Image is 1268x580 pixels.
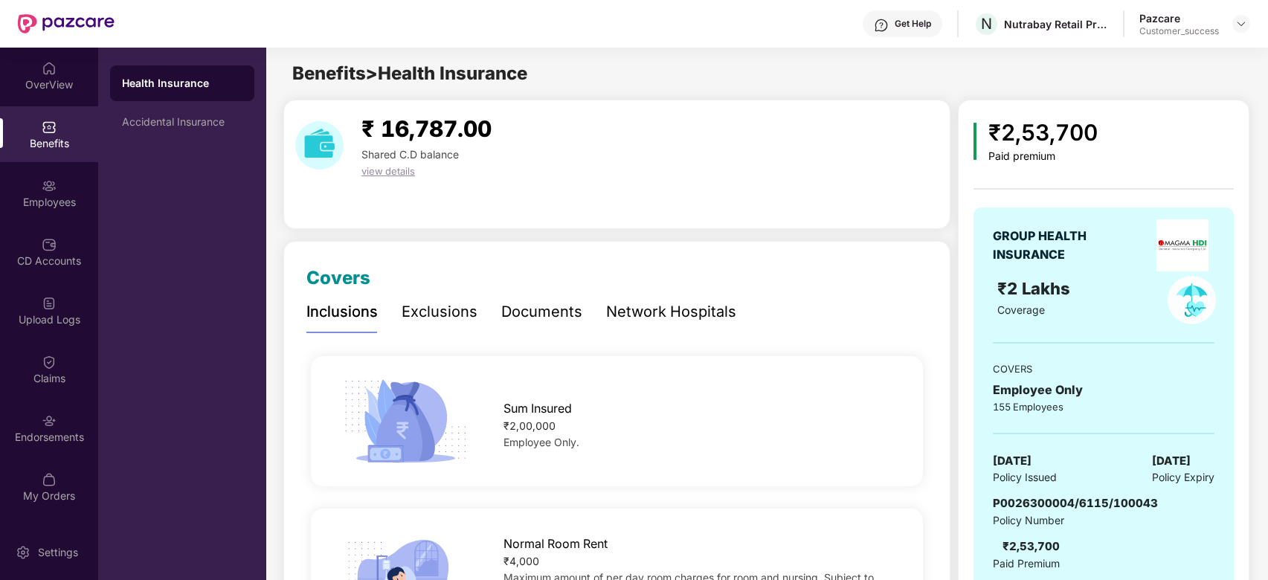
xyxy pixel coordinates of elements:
[993,361,1214,376] div: COVERS
[42,237,57,252] img: svg+xml;base64,PHN2ZyBpZD0iQ0RfQWNjb3VudHMiIGRhdGEtbmFtZT0iQ0QgQWNjb3VudHMiIHhtbG5zPSJodHRwOi8vd3...
[874,18,889,33] img: svg+xml;base64,PHN2ZyBpZD0iSGVscC0zMngzMiIgeG1sbnM9Imh0dHA6Ly93d3cudzMub3JnLzIwMDAvc3ZnIiB3aWR0aD...
[42,178,57,193] img: svg+xml;base64,PHN2ZyBpZD0iRW1wbG95ZWVzIiB4bWxucz0iaHR0cDovL3d3dy53My5vcmcvMjAwMC9zdmciIHdpZHRoPS...
[503,418,895,434] div: ₹2,00,000
[988,150,1098,163] div: Paid premium
[993,555,1060,572] span: Paid Premium
[993,381,1214,399] div: Employee Only
[1235,18,1247,30] img: svg+xml;base64,PHN2ZyBpZD0iRHJvcGRvd24tMzJ4MzIiIHhtbG5zPSJodHRwOi8vd3d3LnczLm9yZy8yMDAwL3N2ZyIgd2...
[503,553,895,570] div: ₹4,000
[606,300,736,323] div: Network Hospitals
[501,300,582,323] div: Documents
[42,120,57,135] img: svg+xml;base64,PHN2ZyBpZD0iQmVuZWZpdHMiIHhtbG5zPSJodHRwOi8vd3d3LnczLm9yZy8yMDAwL3N2ZyIgd2lkdGg9Ij...
[895,18,931,30] div: Get Help
[1152,469,1214,486] span: Policy Expiry
[973,123,977,160] img: icon
[993,496,1158,510] span: P0026300004/6115/100043
[1004,17,1108,31] div: Nutrabay Retail Private Limited
[42,355,57,370] img: svg+xml;base64,PHN2ZyBpZD0iQ2xhaW0iIHhtbG5zPSJodHRwOi8vd3d3LnczLm9yZy8yMDAwL3N2ZyIgd2lkdGg9IjIwIi...
[42,413,57,428] img: svg+xml;base64,PHN2ZyBpZD0iRW5kb3JzZW1lbnRzIiB4bWxucz0iaHR0cDovL3d3dy53My5vcmcvMjAwMC9zdmciIHdpZH...
[295,121,344,170] img: download
[338,375,472,468] img: icon
[1139,25,1219,37] div: Customer_success
[1156,219,1209,271] img: insurerLogo
[292,62,527,84] span: Benefits > Health Insurance
[42,61,57,76] img: svg+xml;base64,PHN2ZyBpZD0iSG9tZSIgeG1sbnM9Imh0dHA6Ly93d3cudzMub3JnLzIwMDAvc3ZnIiB3aWR0aD0iMjAiIG...
[993,452,1032,470] span: [DATE]
[993,227,1123,264] div: GROUP HEALTH INSURANCE
[1152,452,1191,470] span: [DATE]
[361,148,459,161] span: Shared C.D balance
[122,76,242,91] div: Health Insurance
[18,14,115,33] img: New Pazcare Logo
[1003,538,1060,555] div: ₹2,53,700
[361,115,492,142] span: ₹ 16,787.00
[997,303,1045,316] span: Coverage
[1139,11,1219,25] div: Pazcare
[503,436,579,448] span: Employee Only.
[993,399,1214,414] div: 155 Employees
[402,300,477,323] div: Exclusions
[993,514,1064,526] span: Policy Number
[988,115,1098,150] div: ₹2,53,700
[1168,276,1216,324] img: policyIcon
[42,296,57,311] img: svg+xml;base64,PHN2ZyBpZD0iVXBsb2FkX0xvZ3MiIGRhdGEtbmFtZT0iVXBsb2FkIExvZ3MiIHhtbG5zPSJodHRwOi8vd3...
[33,545,83,560] div: Settings
[16,545,30,560] img: svg+xml;base64,PHN2ZyBpZD0iU2V0dGluZy0yMHgyMCIgeG1sbnM9Imh0dHA6Ly93d3cudzMub3JnLzIwMDAvc3ZnIiB3aW...
[42,472,57,487] img: svg+xml;base64,PHN2ZyBpZD0iTXlfT3JkZXJzIiBkYXRhLW5hbWU9Ik15IE9yZGVycyIgeG1sbnM9Imh0dHA6Ly93d3cudz...
[122,116,242,128] div: Accidental Insurance
[306,267,370,289] span: Covers
[997,279,1075,298] span: ₹2 Lakhs
[503,535,608,553] span: Normal Room Rent
[306,300,378,323] div: Inclusions
[503,399,572,418] span: Sum Insured
[981,15,992,33] span: N
[993,469,1057,486] span: Policy Issued
[361,165,415,177] span: view details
